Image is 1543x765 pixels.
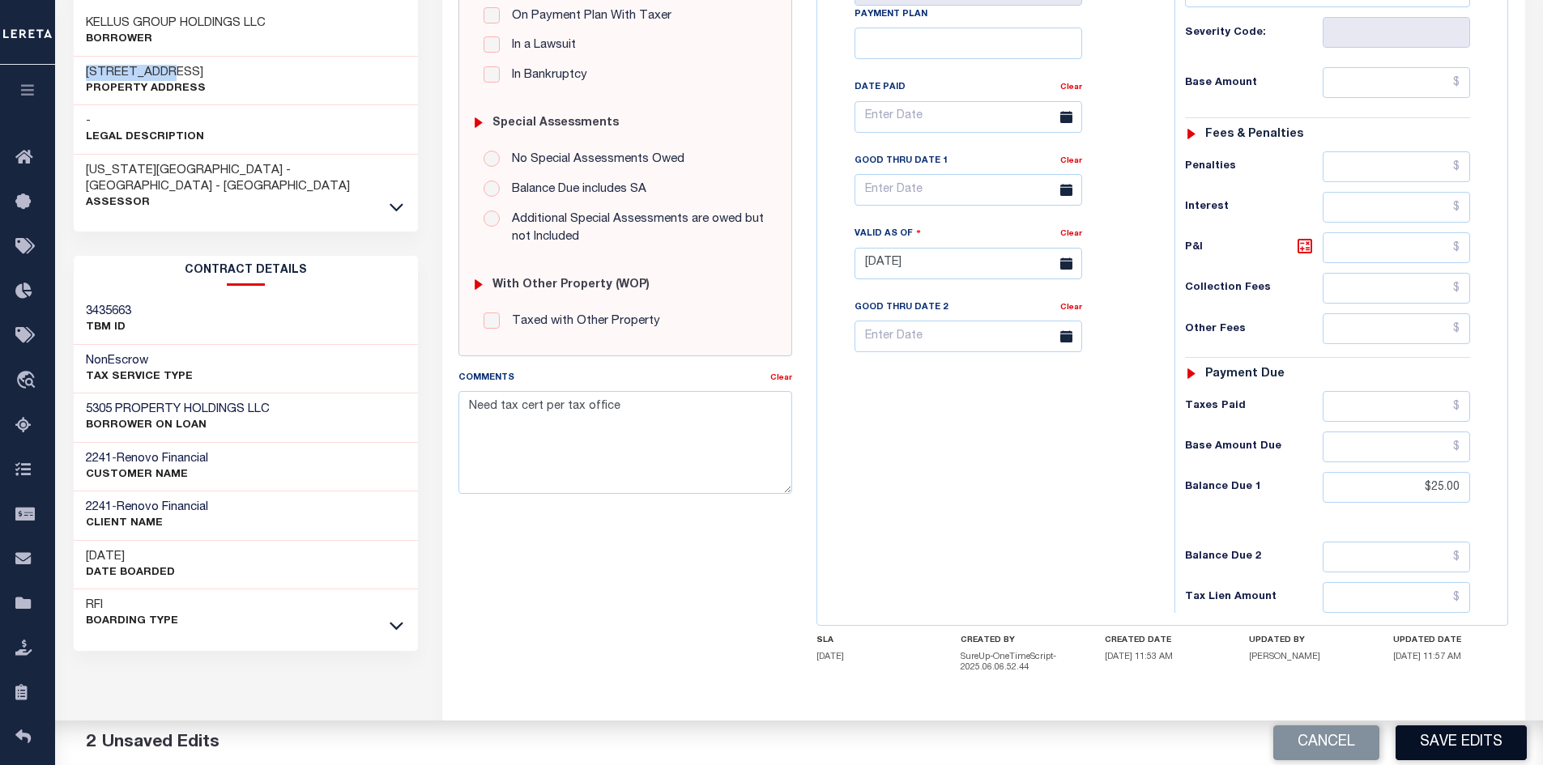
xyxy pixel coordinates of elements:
[86,565,175,581] p: Date Boarded
[1185,27,1322,40] h6: Severity Code:
[1060,83,1082,91] a: Clear
[816,652,844,661] span: [DATE]
[1185,481,1322,494] h6: Balance Due 1
[855,248,1082,279] input: Enter Date
[1185,160,1322,173] h6: Penalties
[1249,635,1364,645] h4: UPDATED BY
[86,163,407,195] h3: [US_STATE][GEOGRAPHIC_DATA] - [GEOGRAPHIC_DATA] - [GEOGRAPHIC_DATA]
[816,635,931,645] h4: SLA
[86,451,208,467] h3: -
[492,117,619,130] h6: Special Assessments
[86,113,204,130] h3: -
[1323,391,1471,422] input: $
[86,320,131,336] p: TBM ID
[504,66,587,85] label: In Bankruptcy
[86,418,270,434] p: BORROWER ON LOAN
[458,372,514,385] label: Comments
[1323,582,1471,613] input: $
[1393,635,1508,645] h4: UPDATED DATE
[855,101,1082,133] input: Enter Date
[1396,725,1527,760] button: Save Edits
[1185,282,1322,295] h6: Collection Fees
[1105,635,1220,645] h4: CREATED DATE
[86,130,204,146] p: Legal Description
[1185,201,1322,214] h6: Interest
[855,321,1082,352] input: Enter Date
[1105,652,1220,662] h5: [DATE] 11:53 AM
[1323,67,1471,98] input: $
[1249,652,1364,662] h5: [PERSON_NAME]
[855,226,921,241] label: Valid as Of
[86,516,208,532] p: CLIENT Name
[1185,77,1322,90] h6: Base Amount
[1060,304,1082,312] a: Clear
[855,8,927,22] label: Payment Plan
[117,453,208,465] span: Renovo Financial
[1185,550,1322,563] h6: Balance Due 2
[1393,652,1508,662] h5: [DATE] 11:57 AM
[86,81,206,97] p: Property Address
[504,7,671,26] label: On Payment Plan With Taxer
[15,371,41,392] i: travel_explore
[855,81,906,95] label: Date Paid
[1323,273,1471,304] input: $
[770,374,792,382] a: Clear
[86,369,193,385] p: Tax Service Type
[1060,230,1082,238] a: Clear
[1323,431,1471,462] input: $
[855,301,948,315] label: Good Thru Date 2
[86,597,178,614] h3: RFI
[1323,313,1471,344] input: $
[504,36,576,55] label: In a Lawsuit
[1185,440,1322,453] h6: Base Amount Due
[1185,591,1322,604] h6: Tax Lien Amount
[1205,128,1303,142] h6: Fees & Penalties
[86,304,131,320] h3: 3435663
[1323,542,1471,572] input: $
[86,499,208,516] h3: -
[1185,400,1322,413] h6: Taxes Paid
[492,278,650,292] h6: with Other Property (WOP)
[961,635,1076,645] h4: CREATED BY
[86,402,270,418] h3: 5305 PROPERTY HOLDINGS LLC
[86,734,96,751] span: 2
[86,467,208,483] p: CUSTOMER Name
[1185,323,1322,336] h6: Other Fees
[74,256,419,286] h2: CONTRACT details
[961,652,1076,673] h5: SureUp-OneTimeScript-2025.06.06.52.44
[1185,236,1322,259] h6: P&I
[855,155,948,168] label: Good Thru Date 1
[1323,192,1471,223] input: $
[117,501,208,513] span: Renovo Financial
[86,15,266,32] h3: KELLUS GROUP HOLDINGS LLC
[504,210,767,247] label: Additional Special Assessments are owed but not Included
[1323,151,1471,182] input: $
[1060,157,1082,165] a: Clear
[86,501,112,513] span: 2241
[86,195,407,211] p: Assessor
[86,353,193,369] h3: NonEscrow
[855,174,1082,206] input: Enter Date
[86,453,112,465] span: 2241
[504,151,684,169] label: No Special Assessments Owed
[1323,232,1471,263] input: $
[1323,472,1471,503] input: $
[504,312,660,331] label: Taxed with Other Property
[86,32,266,48] p: Borrower
[504,181,646,199] label: Balance Due includes SA
[1273,725,1379,760] button: Cancel
[86,65,206,81] h3: [STREET_ADDRESS]
[86,549,175,565] h3: [DATE]
[1205,368,1285,381] h6: Payment due
[102,734,220,751] span: Unsaved Edits
[86,614,178,630] p: Boarding Type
